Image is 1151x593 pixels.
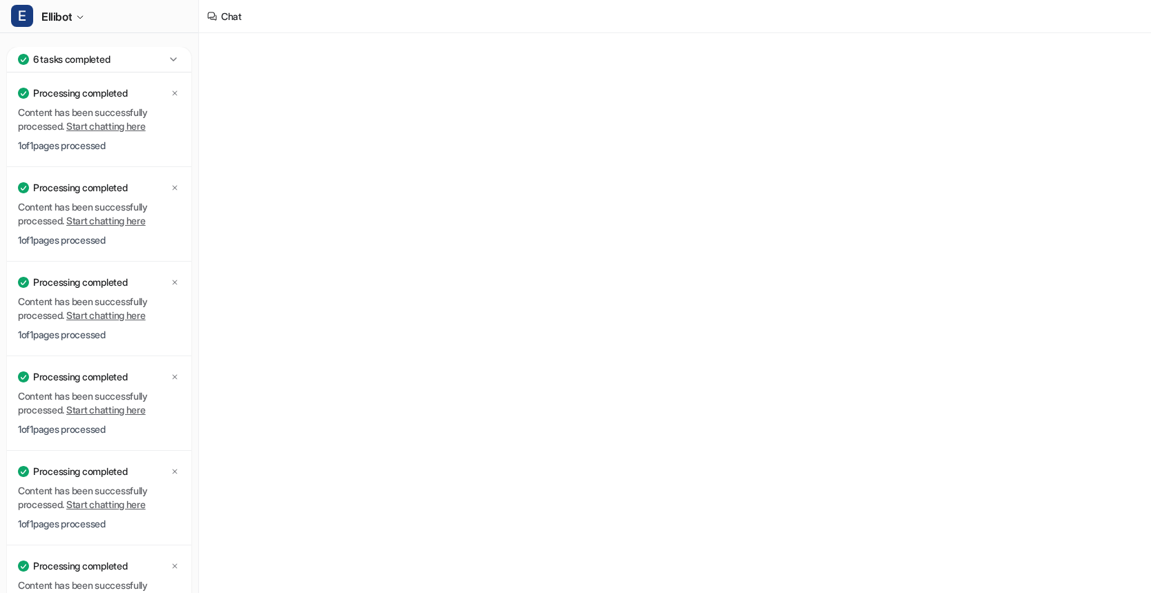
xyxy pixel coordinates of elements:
[33,86,127,100] p: Processing completed
[18,200,180,228] p: Content has been successfully processed.
[66,120,146,132] a: Start chatting here
[18,233,180,247] p: 1 of 1 pages processed
[18,106,180,133] p: Content has been successfully processed.
[33,559,127,573] p: Processing completed
[18,389,180,417] p: Content has been successfully processed.
[11,5,33,27] span: E
[66,404,146,416] a: Start chatting here
[18,295,180,322] p: Content has been successfully processed.
[66,498,146,510] a: Start chatting here
[33,275,127,289] p: Processing completed
[33,52,110,66] p: 6 tasks completed
[33,181,127,195] p: Processing completed
[221,9,242,23] div: Chat
[33,465,127,478] p: Processing completed
[18,422,180,436] p: 1 of 1 pages processed
[66,215,146,226] a: Start chatting here
[18,517,180,531] p: 1 of 1 pages processed
[41,7,72,26] span: Ellibot
[66,309,146,321] a: Start chatting here
[18,328,180,342] p: 1 of 1 pages processed
[18,139,180,153] p: 1 of 1 pages processed
[18,484,180,512] p: Content has been successfully processed.
[33,370,127,384] p: Processing completed
[6,41,193,61] a: Chat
